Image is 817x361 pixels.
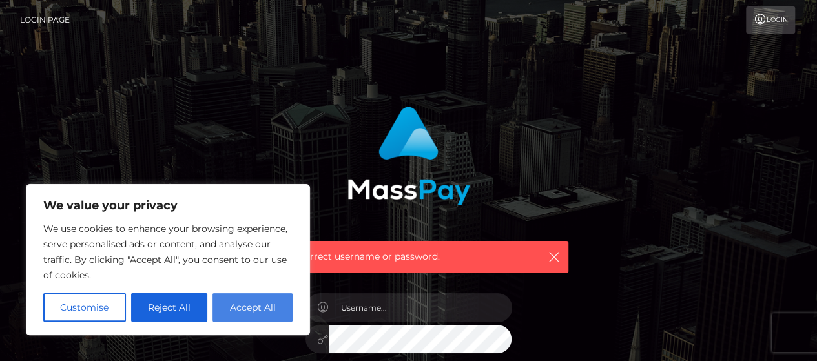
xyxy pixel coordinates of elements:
[43,221,293,283] p: We use cookies to enhance your browsing experience, serve personalised ads or content, and analys...
[43,293,126,322] button: Customise
[131,293,208,322] button: Reject All
[746,6,795,34] a: Login
[291,250,526,263] span: Incorrect username or password.
[347,107,470,205] img: MassPay Login
[43,198,293,213] p: We value your privacy
[20,6,70,34] a: Login Page
[329,293,512,322] input: Username...
[26,184,310,335] div: We value your privacy
[212,293,293,322] button: Accept All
